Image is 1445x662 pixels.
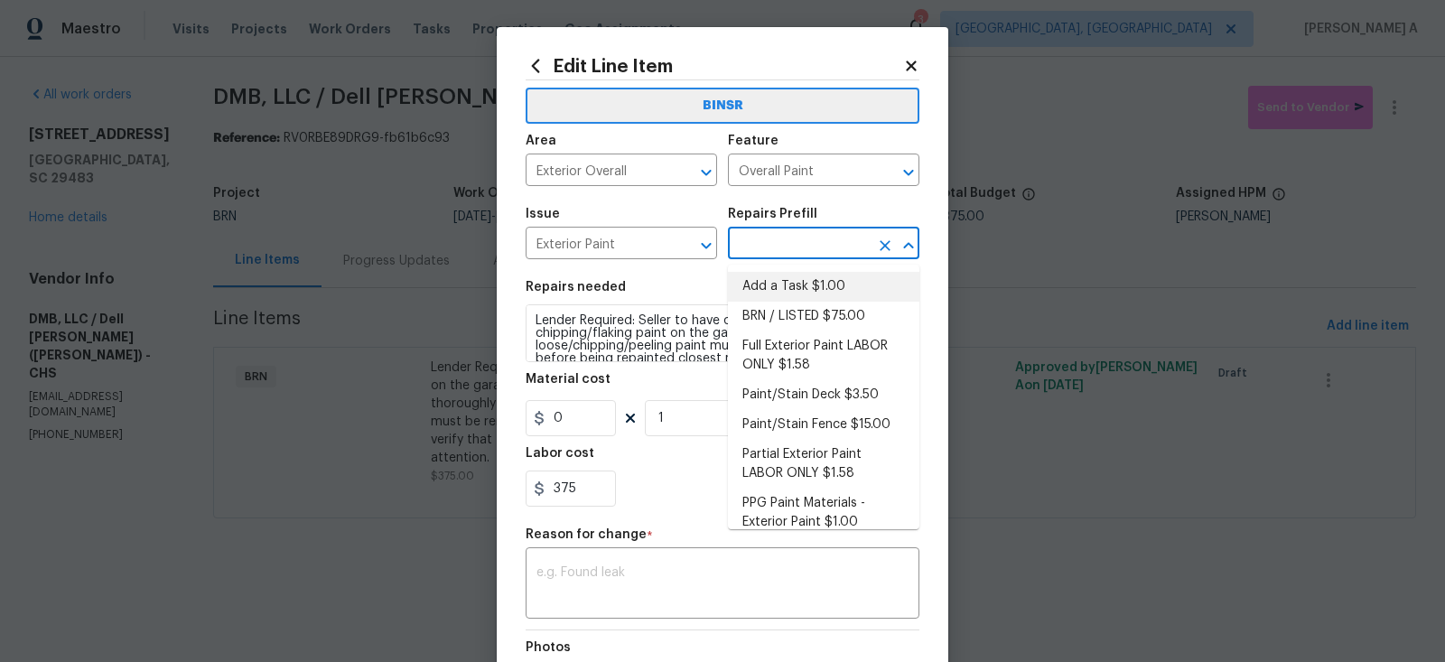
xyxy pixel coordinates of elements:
h5: Repairs needed [526,281,626,294]
h2: Edit Line Item [526,56,903,76]
li: Paint/Stain Deck $3.50 [728,380,919,410]
h5: Material cost [526,373,611,386]
h5: Repairs Prefill [728,208,817,220]
li: Add a Task $1.00 [728,272,919,302]
button: Open [694,233,719,258]
button: Clear [872,233,898,258]
button: Close [896,233,921,258]
button: BINSR [526,88,919,124]
li: Paint/Stain Fence $15.00 [728,410,919,440]
textarea: Lender Required: Seller to have contractor remediate the chipping/flaking paint on the garage ent... [526,304,919,362]
h5: Issue [526,208,560,220]
li: PPG Paint Materials - Exterior Paint $1.00 [728,489,919,537]
button: Open [896,160,921,185]
li: BRN / LISTED $75.00 [728,302,919,331]
button: Open [694,160,719,185]
h5: Feature [728,135,778,147]
h5: Labor cost [526,447,594,460]
h5: Reason for change [526,528,647,541]
h5: Photos [526,641,571,654]
h5: Area [526,135,556,147]
li: Partial Exterior Paint LABOR ONLY $1.58 [728,440,919,489]
li: Full Exterior Paint LABOR ONLY $1.58 [728,331,919,380]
